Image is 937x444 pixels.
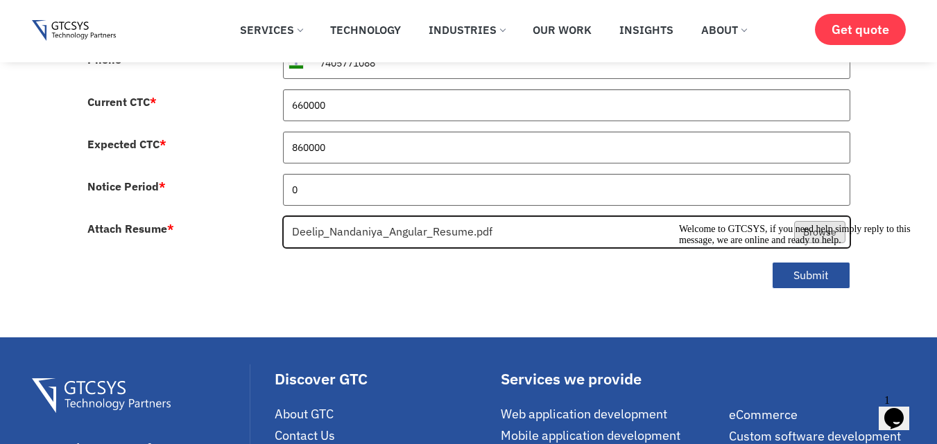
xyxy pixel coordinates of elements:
[32,20,116,42] img: Gtcsys logo
[522,15,602,45] a: Our Work
[283,47,850,79] input: 081234 56789
[501,371,722,387] div: Services we provide
[87,139,166,150] label: Expected CTC
[87,223,174,234] label: Attach Resume
[284,48,316,78] div: India (भारत): +91
[275,427,495,443] a: Contact Us
[729,407,798,423] span: eCommerce
[275,371,495,387] div: Discover GTC
[501,427,680,443] span: Mobile application development
[32,378,171,414] img: Gtcsys Footer Logo
[673,218,923,382] iframe: chat widget
[87,96,157,107] label: Current CTC
[230,15,313,45] a: Services
[501,406,667,422] span: Web application development
[729,428,901,444] span: Custom software development
[275,427,335,443] span: Contact Us
[815,14,906,45] a: Get quote
[275,406,495,422] a: About GTC
[832,22,889,37] span: Get quote
[87,54,128,65] label: Phone
[87,181,166,192] label: Notice Period
[320,15,411,45] a: Technology
[501,406,722,422] a: Web application development
[501,427,722,443] a: Mobile application development
[6,6,237,27] span: Welcome to GTCSYS, if you need help simply reply to this message, we are online and ready to help.
[418,15,515,45] a: Industries
[275,406,334,422] span: About GTC
[729,428,906,444] a: Custom software development
[729,407,906,423] a: eCommerce
[691,15,757,45] a: About
[6,6,255,28] div: Welcome to GTCSYS, if you need help simply reply to this message, we are online and ready to help.
[879,389,923,430] iframe: chat widget
[609,15,684,45] a: Insights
